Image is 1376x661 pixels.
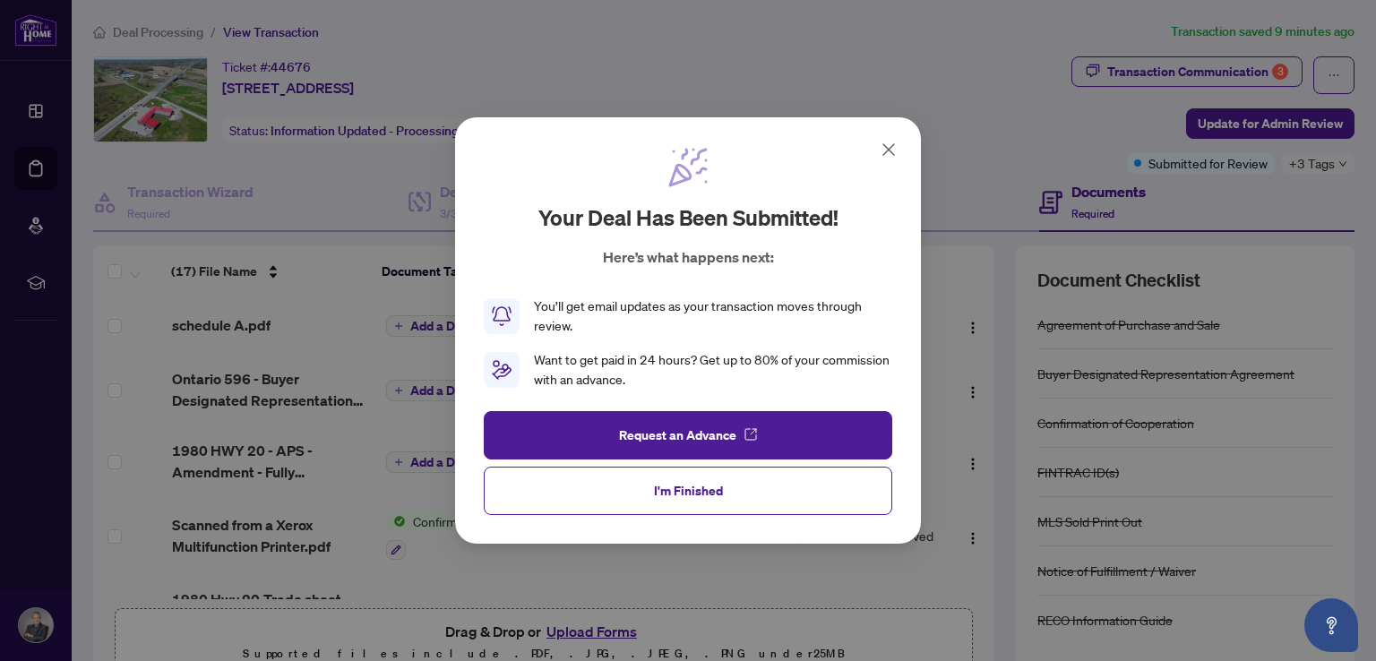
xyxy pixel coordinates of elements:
[654,476,723,505] span: I'm Finished
[1304,598,1358,652] button: Open asap
[538,203,838,232] h2: Your deal has been submitted!
[534,296,892,336] div: You’ll get email updates as your transaction moves through review.
[484,411,892,459] button: Request an Advance
[534,350,892,390] div: Want to get paid in 24 hours? Get up to 80% of your commission with an advance.
[603,246,774,268] p: Here’s what happens next:
[619,421,736,450] span: Request an Advance
[484,467,892,515] button: I'm Finished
